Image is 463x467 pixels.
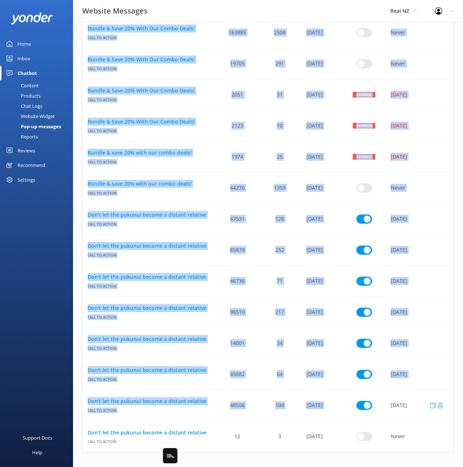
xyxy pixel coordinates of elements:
[82,17,454,48] div: row
[259,48,301,79] div: 291
[301,266,343,297] div: 14 Jul 2025
[259,110,301,141] div: 10
[88,429,211,437] a: Don't let the pukunui become a distant relative
[301,390,343,421] div: 14 Jul 2025
[391,91,444,99] div: [DATE]
[88,397,211,405] a: Don't let the pukunui become a distant relative
[82,359,454,390] div: row
[216,328,259,359] div: 14001
[216,359,259,390] div: 45682
[301,297,343,328] div: 14 Jul 2025
[301,359,343,390] div: 14 Jul 2025
[301,204,343,235] div: 18 Aug 2025
[301,172,343,204] div: 14 Jul 2025
[82,172,454,204] div: row
[259,421,301,452] div: 3
[391,122,444,130] div: [DATE]
[82,79,454,110] div: row
[82,390,454,421] div: row
[88,157,211,164] span: Call to action
[259,359,301,390] div: 64
[88,273,211,281] a: Don't let the pukunui become a distant relative
[259,141,301,172] div: 25
[216,204,259,235] div: 47531
[4,111,73,121] a: Website Widget
[390,7,409,14] span: Real NZ
[82,141,454,172] div: row
[88,219,211,227] span: Call to action
[88,312,211,320] span: Call to action
[259,17,301,48] div: 2508
[88,95,211,102] span: Call to action
[82,266,454,297] div: row
[216,266,259,297] div: 46736
[4,80,39,91] div: Content
[88,343,211,351] span: Call to action
[88,335,211,343] a: Don't let the pukunui become a distant relative
[216,172,259,204] div: 44230
[32,445,42,460] div: Help
[4,121,73,132] a: Pop-up messages
[385,204,454,235] div: [DATE]
[88,242,211,250] a: Don't let the pukunui become a distant relative
[385,390,454,421] div: [DATE]
[18,158,45,172] div: Recommend
[88,437,211,444] span: Call to action
[18,37,31,51] div: Home
[216,110,259,141] div: 2123
[301,328,343,359] div: 14 Jul 2025
[88,366,211,374] a: Don't let the pukunui become a distant relative
[82,5,148,17] h3: Website Messages
[18,143,35,158] div: Reviews
[88,126,211,133] span: Call to action
[82,110,454,141] div: row
[88,118,211,126] a: Bundle & Save 20% With Our Combo Deals!
[385,266,454,297] div: [DATE]
[385,359,454,390] div: [DATE]
[88,281,211,289] span: Call to action
[259,328,301,359] div: 34
[18,51,30,66] div: Inbox
[88,304,211,312] a: Don't let the pukunui become a distant relative
[259,235,301,266] div: 252
[385,48,454,79] div: Never
[216,235,259,266] div: 85879
[4,91,41,101] div: Products
[4,101,42,111] div: Chat Logs
[301,421,343,452] div: 18 Aug 2025
[88,405,211,413] span: Call to action
[88,188,211,195] span: Call to action
[4,132,73,142] a: Reports
[82,328,454,359] div: row
[82,297,454,328] div: row
[385,235,454,266] div: [DATE]
[301,141,343,172] div: 10 Feb 2025
[259,204,301,235] div: 128
[216,297,259,328] div: 96510
[82,48,454,79] div: row
[4,132,38,142] div: Reports
[259,390,301,421] div: 104
[88,56,211,64] a: Bundle & Save 20% With Our Combo Deals!
[301,110,343,141] div: 11 Feb 2025
[301,17,343,48] div: 14 Jul 2025
[385,297,454,328] div: [DATE]
[216,421,259,452] div: 12
[18,172,35,187] div: Settings
[259,297,301,328] div: 217
[88,250,211,258] span: Call to action
[216,48,259,79] div: 19705
[216,141,259,172] div: 1974
[391,153,444,161] div: [DATE]
[385,17,454,48] div: Never
[88,64,211,71] span: Call to action
[11,12,53,24] img: yonder-white-logo.png
[385,172,454,204] div: Never
[88,149,211,157] a: Bundle & save 20% with our combo deals!
[216,17,259,48] div: 163885
[216,79,259,110] div: 2051
[301,48,343,79] div: 14 Jul 2025
[353,154,375,160] div: Expired
[4,101,73,111] a: Chat Logs
[4,91,73,101] a: Products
